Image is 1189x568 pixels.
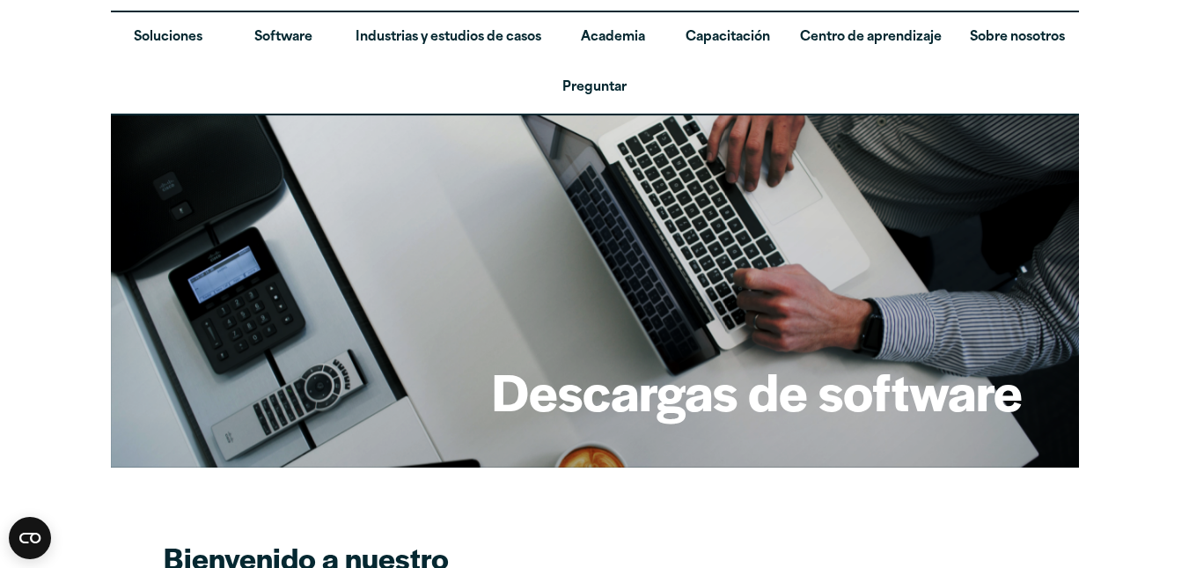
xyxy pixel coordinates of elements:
[970,31,1065,44] font: Sobre nosotros
[9,517,51,559] button: Open CMP widget
[581,31,645,44] font: Academia
[492,354,1023,426] font: Descargas de software
[686,31,770,44] font: Capacitación
[562,81,627,94] font: Preguntar
[341,12,555,63] a: Industrias y estudios de casos
[111,63,1079,114] a: Preguntar
[356,31,541,44] font: Industrias y estudios de casos
[111,12,226,63] a: Soluciones
[111,12,1079,114] nav: Versión de escritorio del menú principal del sitio
[226,12,341,63] a: Software
[671,12,786,63] a: Capacitación
[134,31,202,44] font: Soluciones
[254,31,312,44] font: Software
[956,12,1079,63] a: Sobre nosotros
[800,31,942,44] font: Centro de aprendizaje
[555,12,671,63] a: Academia
[786,12,956,63] a: Centro de aprendizaje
